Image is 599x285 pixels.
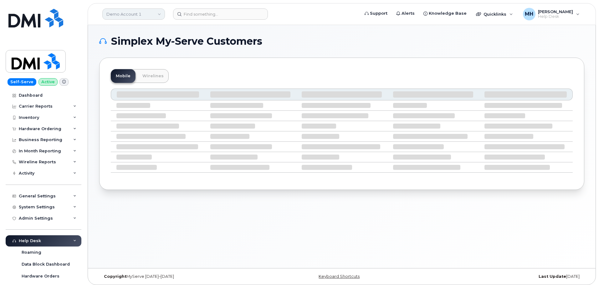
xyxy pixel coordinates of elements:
[111,69,136,83] a: Mobile
[137,69,169,83] a: Wirelines
[319,274,360,279] a: Keyboard Shortcuts
[104,274,126,279] strong: Copyright
[99,274,261,279] div: MyServe [DATE]–[DATE]
[422,274,584,279] div: [DATE]
[539,274,566,279] strong: Last Update
[111,37,262,46] span: Simplex My-Serve Customers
